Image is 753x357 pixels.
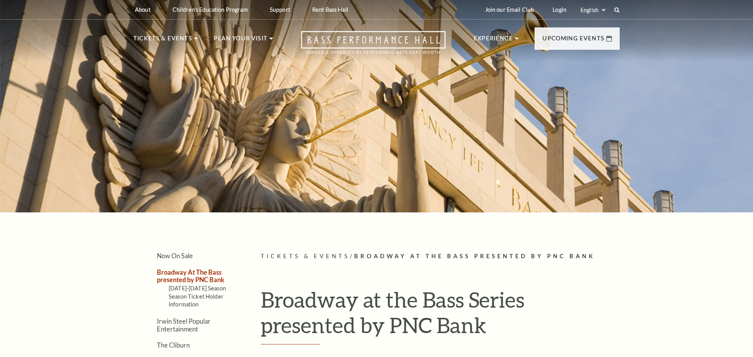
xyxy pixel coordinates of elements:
p: Experience [474,34,513,48]
h1: Broadway at the Bass Series presented by PNC Bank [261,287,620,344]
p: / [261,252,620,261]
a: Irwin Steel Popular Entertainment [157,317,211,332]
a: [DATE]-[DATE] Season [169,285,226,292]
span: Broadway At The Bass presented by PNC Bank [354,253,595,259]
a: Season Ticket Holder Information [169,293,224,308]
p: Tickets & Events [133,34,192,48]
p: Upcoming Events [542,34,604,48]
a: Now On Sale [157,252,193,259]
p: Support [270,6,290,13]
p: About [135,6,151,13]
span: Tickets & Events [261,253,350,259]
p: Plan Your Visit [214,34,267,48]
select: Select: [579,6,607,14]
p: Children's Education Program [173,6,248,13]
a: Broadway At The Bass presented by PNC Bank [157,268,224,283]
p: Rent Bass Hall [312,6,348,13]
a: The Cliburn [157,341,190,349]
